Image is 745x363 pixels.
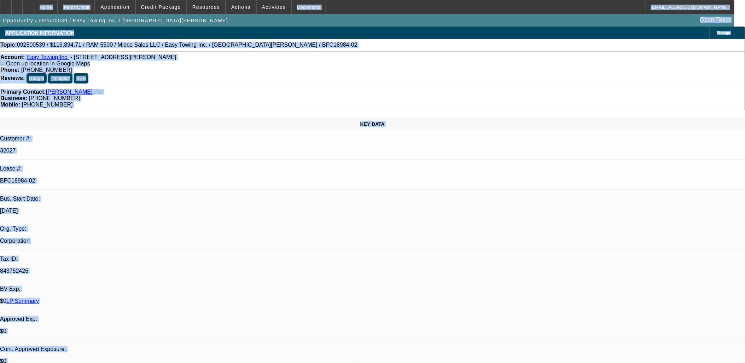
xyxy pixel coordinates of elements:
[0,102,20,108] strong: Mobile:
[698,14,733,26] a: Open Ticket
[187,0,225,14] button: Resources
[46,89,93,95] a: [PERSON_NAME]
[48,73,72,83] button: Trustpilot
[21,67,72,73] span: [PHONE_NUMBER]
[262,4,286,10] span: Activities
[3,18,228,23] span: Opportunity / 092500539 / Easy Towing Inc. / [GEOGRAPHIC_DATA][PERSON_NAME]
[0,60,90,67] a: View Google Maps
[231,4,251,10] span: Actions
[257,0,291,14] button: Activities
[98,89,104,95] img: linkedin-icon.png
[192,4,220,10] span: Resources
[22,102,72,108] span: [PHONE_NUMBER]
[70,54,176,60] span: - [STREET_ADDRESS][PERSON_NAME]
[136,0,186,14] button: Credit Package
[27,73,47,83] button: Google
[0,67,19,73] strong: Phone:
[0,95,27,101] strong: Business:
[0,75,25,81] strong: Reviews:
[0,89,46,95] strong: Primary Contact:
[17,42,357,48] span: 092500539 / $116,894.71 / RAM 5500 / Midco Sales LLC / Easy Towing Inc. / [GEOGRAPHIC_DATA][PERSO...
[0,42,17,48] strong: Topic:
[93,89,98,95] img: facebook-icon.png
[0,54,25,60] strong: Account:
[6,298,39,304] a: LP Summary
[74,73,88,83] button: BBB
[29,95,80,101] span: [PHONE_NUMBER]
[717,31,730,35] span: Manage
[141,4,181,10] span: Credit Package
[100,4,129,10] span: Application
[5,30,74,36] span: APPLICATION INFORMATION
[226,0,256,14] button: Actions
[95,0,135,14] button: Application
[0,60,90,67] img: Open up location in Google Maps
[27,54,69,60] a: Easy Towing Inc.
[360,121,385,127] span: KEY DATA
